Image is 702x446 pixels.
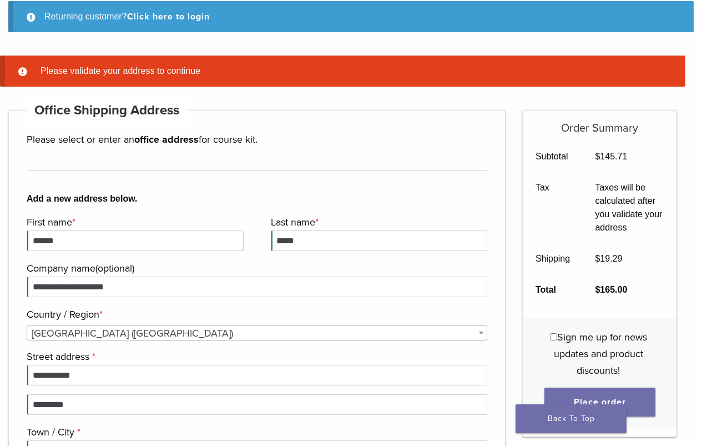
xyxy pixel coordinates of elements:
[27,214,241,230] label: First name
[523,141,583,172] th: Subtotal
[127,11,210,22] a: Click here to login
[595,254,622,263] bdi: 19.29
[27,348,484,365] label: Street address
[595,254,600,263] span: $
[595,152,627,161] bdi: 145.71
[554,331,647,377] span: Sign me up for news updates and product discounts!
[523,274,583,305] th: Total
[27,131,487,148] p: Please select or enter an for course kit.
[27,260,484,277] label: Company name
[27,192,487,206] b: Add a new address below.
[523,243,583,274] th: Shipping
[595,285,627,294] bdi: 165.00
[595,285,600,294] span: $
[595,152,600,161] span: $
[523,172,583,243] th: Tax
[134,133,199,146] strong: office address
[27,306,484,323] label: Country / Region
[271,214,485,230] label: Last name
[550,333,557,340] input: Sign me up for news updates and product discounts!
[516,404,627,433] a: Back To Top
[544,388,655,417] button: Place order
[583,172,676,243] td: Taxes will be calculated after you validate your address
[27,325,487,341] span: United States (US)
[8,1,694,32] div: Returning customer?
[36,64,668,78] li: Please validate your address to continue
[95,262,134,274] span: (optional)
[27,97,188,124] h4: Office Shipping Address
[27,424,484,440] label: Town / City
[523,111,676,135] h5: Order Summary
[27,325,487,340] span: Country / Region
